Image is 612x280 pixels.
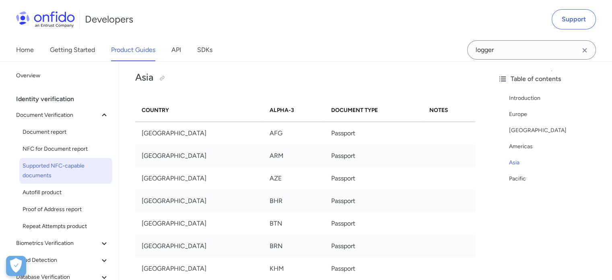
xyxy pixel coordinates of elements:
[509,110,606,119] a: Europe
[13,252,112,268] button: Fraud Detection
[135,235,263,257] td: [GEOGRAPHIC_DATA]
[263,145,325,167] td: ARM
[50,39,95,61] a: Getting Started
[13,107,112,123] button: Document Verification
[197,39,212,61] a: SDKs
[19,218,112,234] a: Repeat Attempts product
[429,107,448,114] strong: Notes
[135,145,263,167] td: [GEOGRAPHIC_DATA]
[19,141,112,157] a: NFC for Document report
[23,188,109,197] span: Autofill product
[16,110,99,120] span: Document Verification
[509,158,606,168] a: Asia
[85,13,133,26] h1: Developers
[135,212,263,235] td: [GEOGRAPHIC_DATA]
[325,167,423,190] td: Passport
[263,235,325,257] td: BRN
[19,124,112,140] a: Document report
[135,122,263,145] td: [GEOGRAPHIC_DATA]
[23,144,109,154] span: NFC for Document report
[135,71,475,85] h2: Asia
[325,212,423,235] td: Passport
[263,190,325,212] td: BHR
[16,91,115,107] div: Identity verification
[19,158,112,184] a: Supported NFC-capable documents
[263,122,325,145] td: AFG
[13,68,112,84] a: Overview
[135,190,263,212] td: [GEOGRAPHIC_DATA]
[552,9,596,29] a: Support
[16,39,34,61] a: Home
[498,74,606,84] div: Table of contents
[16,239,99,248] span: Biometrics Verification
[325,190,423,212] td: Passport
[16,11,75,27] img: Onfido Logo
[16,255,99,265] span: Fraud Detection
[263,167,325,190] td: AZE
[6,256,26,276] button: Open Preferences
[509,126,606,135] a: [GEOGRAPHIC_DATA]
[509,174,606,184] a: Pacific
[325,122,423,145] td: Passport
[23,222,109,231] span: Repeat Attempts product
[270,107,294,114] strong: Alpha-3
[23,127,109,137] span: Document report
[19,185,112,201] a: Autofill product
[331,107,378,114] strong: Document Type
[263,257,325,280] td: KHM
[580,46,589,55] svg: Clear search field button
[13,235,112,251] button: Biometrics Verification
[467,40,596,60] input: Onfido search input field
[325,235,423,257] td: Passport
[263,212,325,235] td: BTN
[23,161,109,180] span: Supported NFC-capable documents
[509,93,606,103] a: Introduction
[23,205,109,214] span: Proof of Address report
[19,201,112,218] a: Proof of Address report
[325,145,423,167] td: Passport
[135,167,263,190] td: [GEOGRAPHIC_DATA]
[111,39,155,61] a: Product Guides
[142,107,169,114] strong: Country
[171,39,181,61] a: API
[6,256,26,276] div: Cookie Preferences
[509,142,606,151] a: Americas
[135,257,263,280] td: [GEOGRAPHIC_DATA]
[325,257,423,280] td: Passport
[16,71,109,81] span: Overview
